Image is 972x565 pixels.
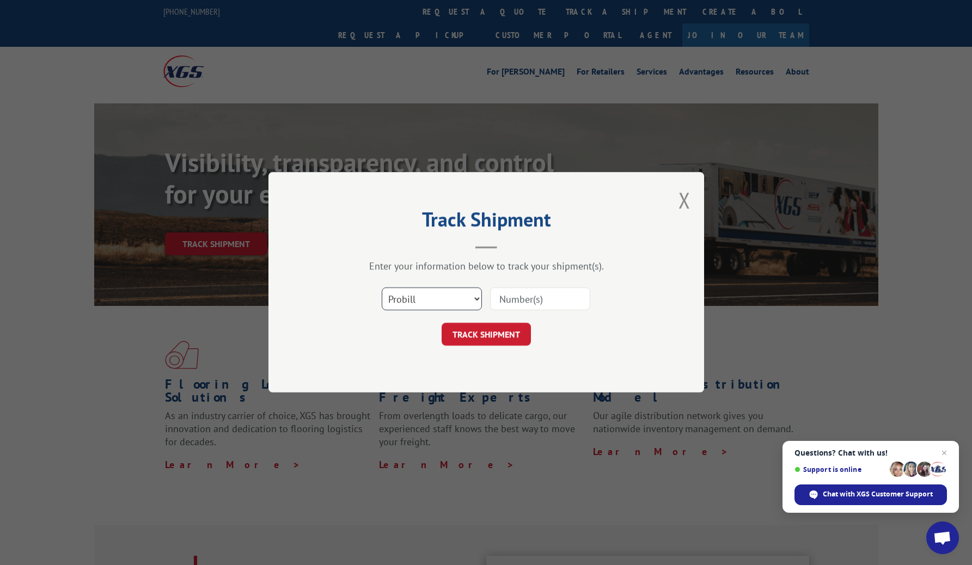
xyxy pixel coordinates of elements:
[678,186,690,214] button: Close modal
[794,484,947,505] div: Chat with XGS Customer Support
[926,521,959,554] div: Open chat
[442,323,531,346] button: TRACK SHIPMENT
[323,260,650,273] div: Enter your information below to track your shipment(s).
[490,288,590,311] input: Number(s)
[794,465,886,474] span: Support is online
[938,446,951,459] span: Close chat
[794,449,947,457] span: Questions? Chat with us!
[323,212,650,232] h2: Track Shipment
[823,489,933,499] span: Chat with XGS Customer Support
